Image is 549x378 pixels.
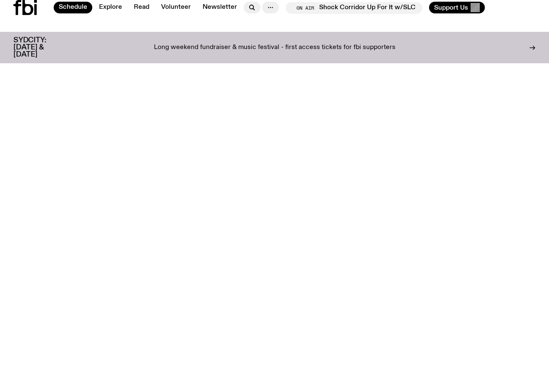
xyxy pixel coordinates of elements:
span: Support Us [434,4,468,11]
a: Schedule [54,2,92,13]
a: Explore [94,2,127,13]
a: Read [129,2,154,13]
span: Shock Corridor Up For It w/SLC [319,4,416,12]
span: On Air [297,5,314,10]
p: Long weekend fundraiser & music festival - first access tickets for fbi supporters [154,44,395,52]
button: On AirShock Corridor Up For It w/SLC [286,2,422,14]
a: Volunteer [156,2,196,13]
a: Newsletter [198,2,242,13]
h3: SYDCITY: [DATE] & [DATE] [13,37,67,58]
button: Support Us [429,2,485,13]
